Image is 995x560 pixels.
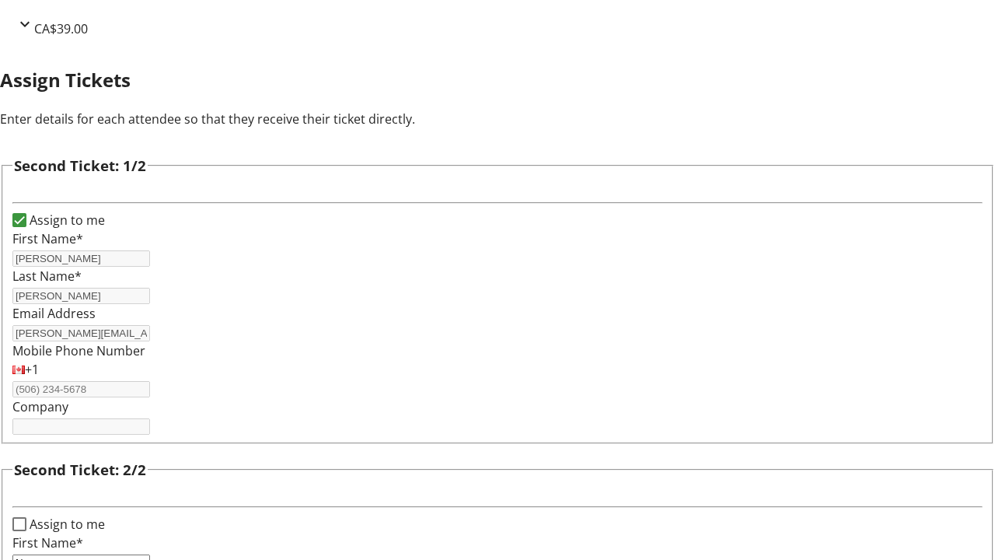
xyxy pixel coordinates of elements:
[26,515,105,534] label: Assign to me
[12,230,83,247] label: First Name*
[12,534,83,551] label: First Name*
[34,20,88,37] span: CA$39.00
[12,305,96,322] label: Email Address
[14,155,146,177] h3: Second Ticket: 1/2
[12,342,145,359] label: Mobile Phone Number
[12,398,68,415] label: Company
[14,459,146,481] h3: Second Ticket: 2/2
[12,268,82,285] label: Last Name*
[12,381,150,397] input: (506) 234-5678
[26,211,105,229] label: Assign to me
